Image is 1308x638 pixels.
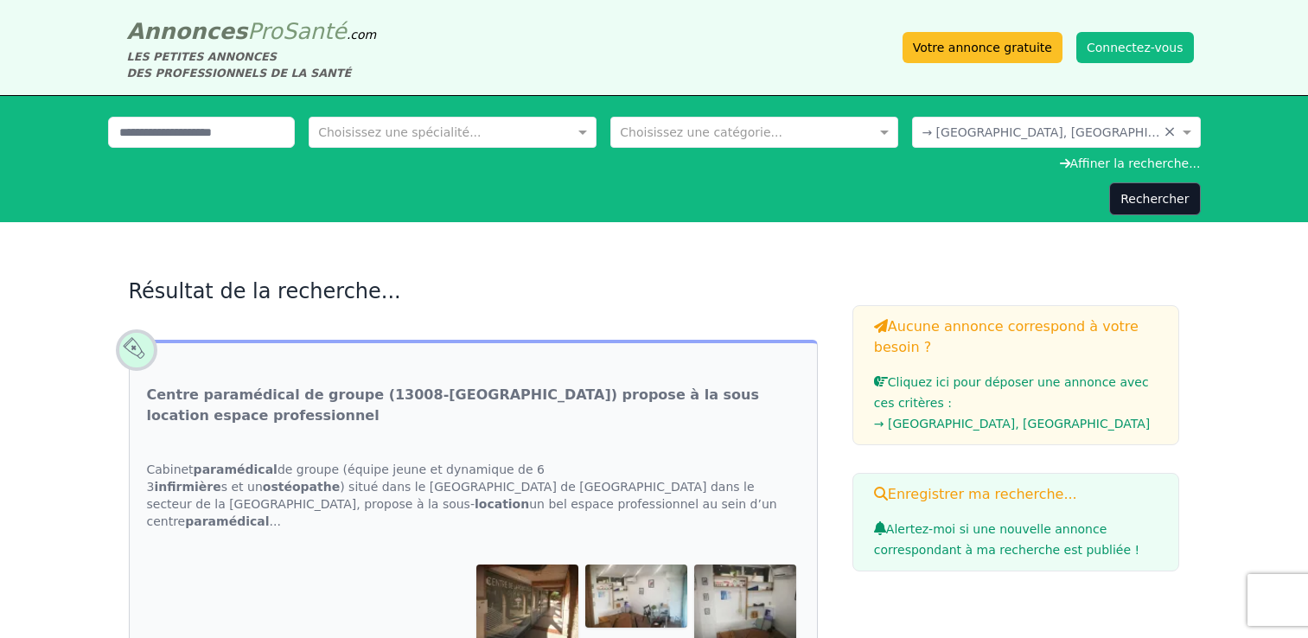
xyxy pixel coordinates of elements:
div: Cabinet de groupe (équipe jeune et dynamique de 6 3 s et un ) situé dans le [GEOGRAPHIC_DATA] de ... [130,443,817,547]
h3: Aucune annonce correspond à votre besoin ? [874,316,1158,358]
button: Connectez-vous [1076,32,1194,63]
strong: paramédical [185,514,269,528]
h2: Résultat de la recherche... [129,278,818,305]
a: Votre annonce gratuite [903,32,1062,63]
span: .com [347,28,376,41]
h3: Enregistrer ma recherche... [874,484,1158,505]
li: → [GEOGRAPHIC_DATA], [GEOGRAPHIC_DATA] [874,413,1158,434]
strong: ostéopathe [263,480,340,494]
a: Centre paramédical de groupe (13008-[GEOGRAPHIC_DATA]) propose à la sous location espace professi... [147,385,800,426]
strong: location [475,497,529,511]
strong: infirmière [154,480,220,494]
div: Affiner la recherche... [108,155,1201,172]
span: Alertez-moi si une nouvelle annonce correspondant à ma recherche est publiée ! [874,522,1139,557]
a: Cliquez ici pour déposer une annonce avec ces critères :→ [GEOGRAPHIC_DATA], [GEOGRAPHIC_DATA] [874,375,1158,434]
strong: paramédical [194,463,278,476]
span: Annonces [127,18,248,44]
span: Santé [283,18,347,44]
button: Rechercher [1109,182,1200,215]
span: Clear all [1164,124,1178,141]
a: AnnoncesProSanté.com [127,18,377,44]
span: Pro [247,18,283,44]
img: Centre paramédical de groupe (13008-Pointe Rouge) propose à la sous location espace professionnel [585,565,687,628]
div: LES PETITES ANNONCES DES PROFESSIONNELS DE LA SANTÉ [127,48,377,81]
